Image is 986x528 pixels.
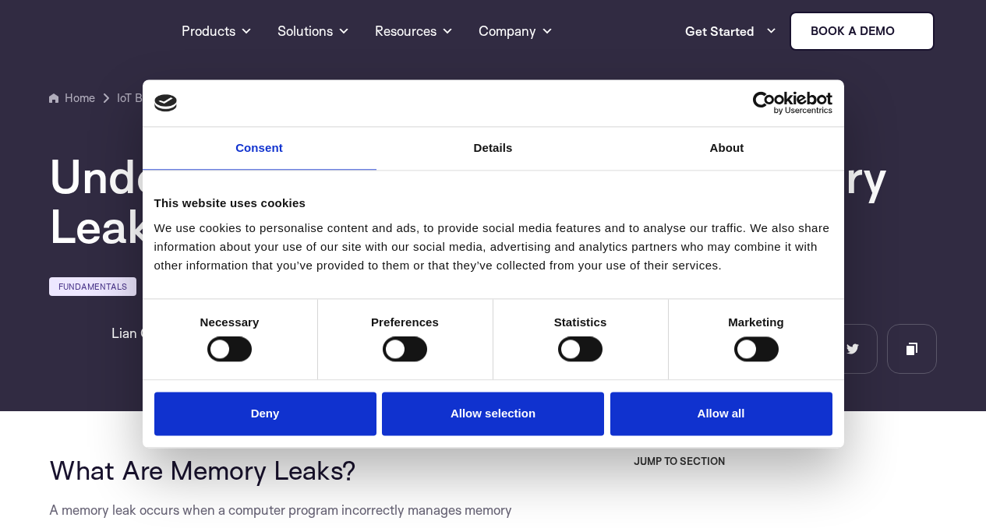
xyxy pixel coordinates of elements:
[117,89,158,107] a: IoT Blog
[154,219,832,275] div: We use cookies to personalise content and ads, to provide social media features and to analyse ou...
[154,94,178,111] img: logo
[49,277,136,296] a: Fundamentals
[111,324,182,343] h6: Lian Granot
[696,91,832,114] a: Usercentrics Cookiebot - opens in a new window
[182,3,253,59] a: Products
[479,3,553,59] a: Company
[200,315,260,329] strong: Necessary
[375,3,454,59] a: Resources
[728,315,784,329] strong: Marketing
[154,392,376,436] button: Deny
[277,3,350,59] a: Solutions
[685,16,777,47] a: Get Started
[634,455,936,467] h3: JUMP TO SECTION
[371,315,439,329] strong: Preferences
[610,392,832,436] button: Allow all
[49,151,937,251] h1: Understanding and Preventing Memory Leaks with Examples
[382,392,604,436] button: Allow selection
[49,89,95,107] a: Home
[49,453,356,486] span: What Are Memory Leaks?
[143,127,376,170] a: Consent
[901,25,914,37] img: sternum iot
[554,315,607,329] strong: Statistics
[610,127,844,170] a: About
[49,324,99,374] img: Lian Granot
[790,12,935,51] a: Book a demo
[376,127,610,170] a: Details
[154,194,832,213] div: This website uses cookies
